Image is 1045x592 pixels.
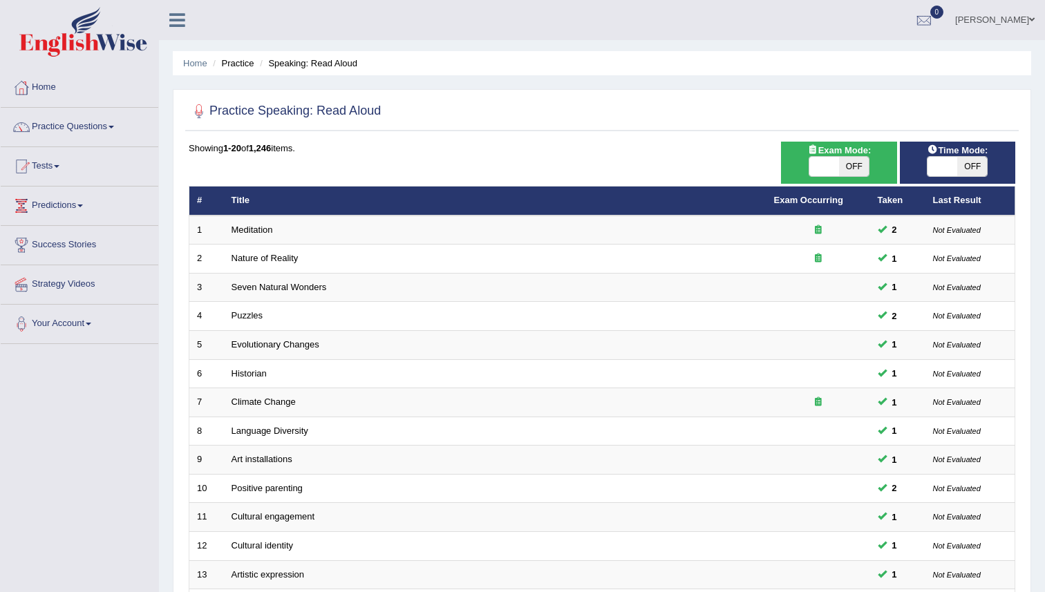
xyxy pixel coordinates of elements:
[933,370,981,378] small: Not Evaluated
[933,484,981,493] small: Not Evaluated
[887,510,903,524] span: You can still take this question
[887,538,903,553] span: You can still take this question
[933,283,981,292] small: Not Evaluated
[887,222,903,237] span: You can still take this question
[232,339,319,350] a: Evolutionary Changes
[887,481,903,495] span: You can still take this question
[933,542,981,550] small: Not Evaluated
[887,452,903,467] span: You can still take this question
[189,474,224,503] td: 10
[870,187,925,216] th: Taken
[774,252,863,265] div: Exam occurring question
[930,6,944,19] span: 0
[189,245,224,274] td: 2
[189,187,224,216] th: #
[933,312,981,320] small: Not Evaluated
[232,540,294,551] a: Cultural identity
[933,571,981,579] small: Not Evaluated
[232,225,273,235] a: Meditation
[189,503,224,532] td: 11
[933,341,981,349] small: Not Evaluated
[1,265,158,300] a: Strategy Videos
[232,454,292,464] a: Art installations
[933,513,981,521] small: Not Evaluated
[1,108,158,142] a: Practice Questions
[232,483,303,493] a: Positive parenting
[925,187,1015,216] th: Last Result
[249,143,272,153] b: 1,246
[232,310,263,321] a: Puzzles
[1,187,158,221] a: Predictions
[774,195,843,205] a: Exam Occurring
[1,305,158,339] a: Your Account
[189,142,1015,155] div: Showing of items.
[887,567,903,582] span: You can still take this question
[781,142,896,184] div: Show exams occurring in exams
[1,147,158,182] a: Tests
[232,282,327,292] a: Seven Natural Wonders
[1,226,158,260] a: Success Stories
[921,143,993,157] span: Time Mode:
[802,143,876,157] span: Exam Mode:
[189,302,224,331] td: 4
[887,395,903,410] span: You can still take this question
[189,101,381,122] h2: Practice Speaking: Read Aloud
[189,446,224,475] td: 9
[189,531,224,560] td: 12
[887,337,903,352] span: You can still take this question
[1,68,158,103] a: Home
[933,226,981,234] small: Not Evaluated
[189,417,224,446] td: 8
[232,253,299,263] a: Nature of Reality
[232,426,308,436] a: Language Diversity
[774,224,863,237] div: Exam occurring question
[887,251,903,266] span: You can still take this question
[887,423,903,438] span: You can still take this question
[189,560,224,589] td: 13
[232,368,267,379] a: Historian
[887,366,903,381] span: You can still take this question
[189,273,224,302] td: 3
[189,388,224,417] td: 7
[183,58,207,68] a: Home
[223,143,241,153] b: 1-20
[933,398,981,406] small: Not Evaluated
[209,57,254,70] li: Practice
[887,309,903,323] span: You can still take this question
[839,157,869,176] span: OFF
[189,331,224,360] td: 5
[232,397,296,407] a: Climate Change
[957,157,987,176] span: OFF
[933,427,981,435] small: Not Evaluated
[933,455,981,464] small: Not Evaluated
[232,511,315,522] a: Cultural engagement
[189,216,224,245] td: 1
[933,254,981,262] small: Not Evaluated
[774,396,863,409] div: Exam occurring question
[189,359,224,388] td: 6
[224,187,766,216] th: Title
[887,280,903,294] span: You can still take this question
[232,569,304,580] a: Artistic expression
[256,57,357,70] li: Speaking: Read Aloud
